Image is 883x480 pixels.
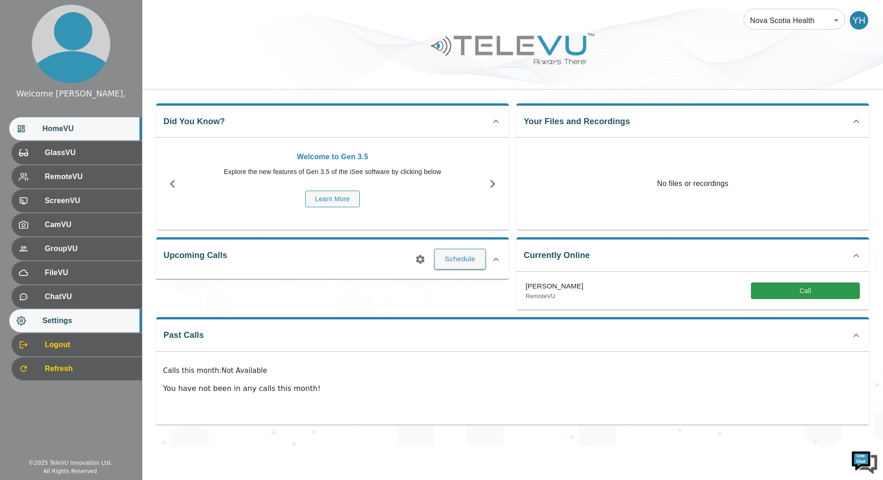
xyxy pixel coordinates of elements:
span: ScreenVU [45,195,134,206]
div: Logout [12,333,142,356]
span: CamVU [45,219,134,230]
div: Refresh [12,357,142,380]
div: YH [850,11,868,30]
div: ScreenVU [12,189,142,212]
img: Chat Widget [851,448,878,475]
span: RemoteVU [45,171,134,182]
div: RemoteVU [12,165,142,188]
span: Logout [45,339,134,350]
p: Calls this month : Not Available [163,366,862,376]
p: [PERSON_NAME] [526,281,583,292]
div: HomeVU [9,117,142,140]
p: No files or recordings [516,138,869,230]
div: FileVU [12,261,142,284]
div: GlassVU [12,141,142,164]
span: Settings [42,315,134,326]
span: FileVU [45,267,134,278]
div: GroupVU [12,237,142,260]
span: ChatVU [45,291,134,302]
p: Explore the new features of Gen 3.5 of the iSee software by clicking below [194,167,472,177]
div: © 2025 TeleVU Innovation Ltd. [28,459,112,467]
p: You have not been in any calls this month! [163,383,862,394]
p: RemoteVU [526,292,583,301]
div: All Rights Reserved [43,467,97,475]
p: Welcome to Gen 3.5 [194,151,472,162]
span: Refresh [45,363,134,374]
span: GlassVU [45,147,134,158]
img: Logo [429,30,596,68]
img: profile.png [32,5,110,83]
div: Nova Scotia Health [744,7,845,33]
div: Welcome [PERSON_NAME], [16,88,126,100]
div: ChatVU [12,285,142,308]
button: Schedule [434,249,486,269]
button: Call [751,282,860,300]
span: HomeVU [42,123,134,134]
div: Settings [9,309,142,332]
span: GroupVU [45,243,134,254]
button: Learn More [305,191,360,208]
div: CamVU [12,213,142,236]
